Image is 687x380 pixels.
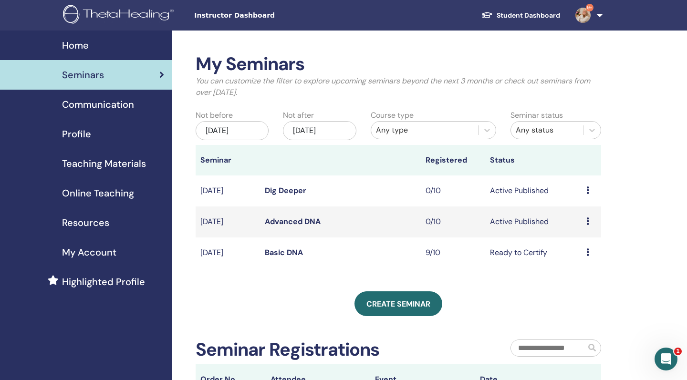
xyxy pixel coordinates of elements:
[196,75,601,98] p: You can customize the filter to explore upcoming seminars beyond the next 3 months or check out s...
[376,124,473,136] div: Any type
[62,245,116,259] span: My Account
[510,110,563,121] label: Seminar status
[194,10,337,21] span: Instructor Dashboard
[485,145,582,175] th: Status
[485,206,582,237] td: Active Published
[196,237,260,268] td: [DATE]
[481,11,493,19] img: graduation-cap-white.svg
[265,216,321,226] a: Advanced DNA
[62,156,146,171] span: Teaching Materials
[283,110,314,121] label: Not after
[674,348,682,355] span: 1
[371,110,414,121] label: Course type
[62,68,104,82] span: Seminars
[575,8,591,23] img: default.jpg
[196,175,260,206] td: [DATE]
[485,175,582,206] td: Active Published
[62,97,134,112] span: Communication
[265,247,303,257] a: Basic DNA
[655,348,677,370] iframe: Intercom live chat
[62,127,91,141] span: Profile
[421,175,485,206] td: 0/10
[196,145,260,175] th: Seminar
[586,4,593,11] span: 9+
[366,299,430,309] span: Create seminar
[62,216,109,230] span: Resources
[196,110,233,121] label: Not before
[421,237,485,268] td: 9/10
[196,339,379,361] h2: Seminar Registrations
[196,121,269,140] div: [DATE]
[421,145,485,175] th: Registered
[62,38,89,52] span: Home
[196,206,260,237] td: [DATE]
[62,186,134,200] span: Online Teaching
[516,124,578,136] div: Any status
[485,237,582,268] td: Ready to Certify
[265,185,306,195] a: Dig Deeper
[62,275,145,289] span: Highlighted Profile
[196,53,601,75] h2: My Seminars
[283,121,356,140] div: [DATE]
[421,206,485,237] td: 0/10
[354,291,442,316] a: Create seminar
[63,5,177,26] img: logo.png
[474,7,568,24] a: Student Dashboard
